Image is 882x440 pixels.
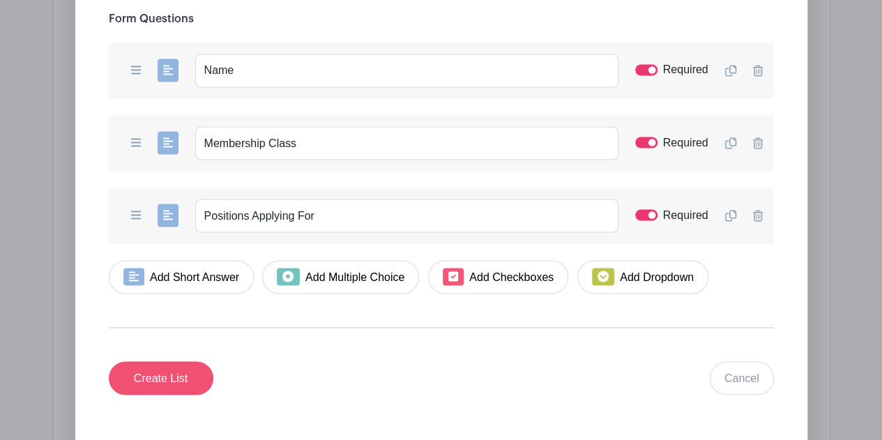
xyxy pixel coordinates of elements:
a: Add Checkboxes [428,260,568,294]
label: Required [663,206,708,223]
a: Cancel [710,361,774,395]
label: Required [663,61,708,78]
input: Create List [109,361,213,395]
a: Add Dropdown [577,260,708,294]
label: Required [663,134,708,151]
input: Type your Question [195,199,618,232]
input: Type your Question [195,126,618,160]
a: Add Short Answer [109,260,254,294]
input: Type your Question [195,54,618,87]
a: Add Multiple Choice [262,260,419,294]
h6: Form Questions [109,13,774,26]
